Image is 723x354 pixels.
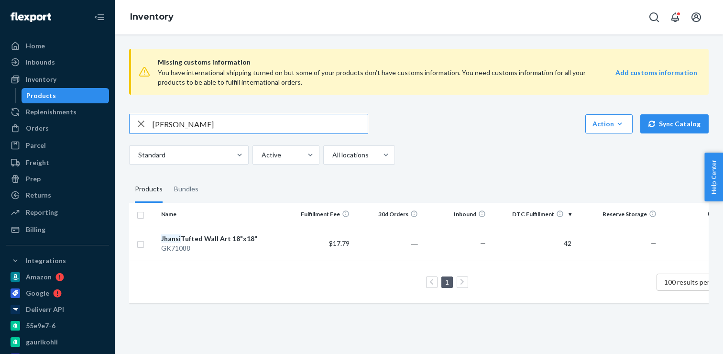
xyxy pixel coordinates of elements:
a: Replenishments [6,104,109,120]
a: Prep [6,171,109,187]
a: Reporting [6,205,109,220]
div: Google [26,288,49,298]
th: 30d Orders [353,203,422,226]
a: Google [6,286,109,301]
div: Products [26,91,56,100]
span: — [480,239,486,247]
span: Missing customs information [158,56,697,68]
th: DTC Fulfillment [490,203,575,226]
div: Action [592,119,625,129]
a: Parcel [6,138,109,153]
div: Home [26,41,45,51]
div: gaurikohli [26,337,58,347]
div: Returns [26,190,51,200]
div: Integrations [26,256,66,265]
a: Freight [6,155,109,170]
a: Amazon [6,269,109,285]
input: Search inventory by name or sku [153,114,368,133]
div: Amazon [26,272,52,282]
span: $17.79 [329,239,350,247]
img: Flexport logo [11,12,51,22]
button: Open Search Box [645,8,664,27]
input: All locations [331,150,332,160]
a: Inbounds [6,55,109,70]
div: Orders [26,123,49,133]
div: Bundles [174,176,198,203]
div: Parcel [26,141,46,150]
strong: Add customs information [615,68,697,77]
a: Products [22,88,110,103]
th: Name [157,203,285,226]
button: Action [585,114,633,133]
a: Orders [6,121,109,136]
div: 55e9e7-6 [26,321,55,331]
input: Active [261,150,262,160]
a: Deliverr API [6,302,109,317]
span: — [651,239,657,247]
th: Inbound [422,203,490,226]
button: Help Center [704,153,723,201]
a: Billing [6,222,109,237]
th: Fulfillment Fee [285,203,354,226]
div: Freight [26,158,49,167]
a: Add customs information [615,68,697,87]
div: Inbounds [26,57,55,67]
button: Close Navigation [90,8,109,27]
button: Integrations [6,253,109,268]
a: Home [6,38,109,54]
em: Jhansi [161,234,181,243]
a: Returns [6,188,109,203]
td: ― [353,226,422,261]
div: Prep [26,174,41,184]
div: Billing [26,225,45,234]
div: Tufted Wall Art 18"x18" [161,234,281,243]
div: Reporting [26,208,58,217]
div: Deliverr API [26,305,64,314]
a: Inventory [6,72,109,87]
div: You have international shipping turned on but some of your products don’t have customs informatio... [158,68,589,87]
input: Standard [137,150,138,160]
div: Inventory [26,75,56,84]
ol: breadcrumbs [122,3,181,31]
div: Products [135,176,163,203]
button: Open notifications [666,8,685,27]
div: GK71088 [161,243,281,253]
a: Page 1 is your current page [443,278,451,286]
th: Reserve Storage [575,203,660,226]
td: 42 [490,226,575,261]
div: Replenishments [26,107,77,117]
a: gaurikohli [6,334,109,350]
a: Inventory [130,11,174,22]
a: 55e9e7-6 [6,318,109,333]
button: Open account menu [687,8,706,27]
button: Sync Catalog [640,114,709,133]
